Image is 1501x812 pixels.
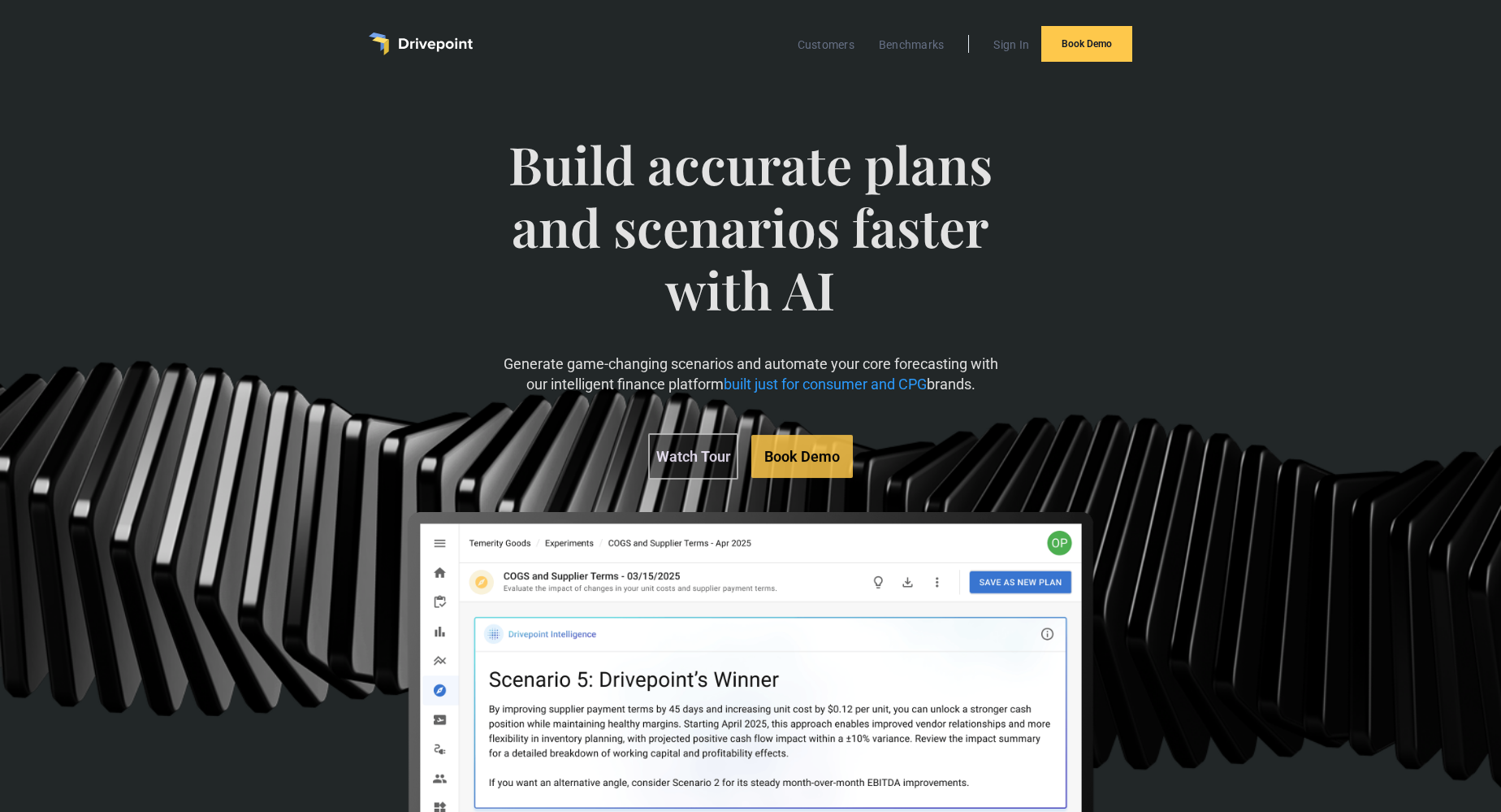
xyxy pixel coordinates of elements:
[723,376,926,393] span: built just for consumer and CPG
[492,354,1009,394] p: Generate game-changing scenarios and automate your core forecasting with our intelligent finance ...
[369,33,473,55] a: home
[871,34,953,55] a: Benchmarks
[985,34,1037,55] a: Sign In
[751,435,853,478] a: Book Demo
[1041,26,1132,62] a: Book Demo
[648,433,738,480] a: Watch Tour
[789,34,863,55] a: Customers
[492,133,1009,353] span: Build accurate plans and scenarios faster with AI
